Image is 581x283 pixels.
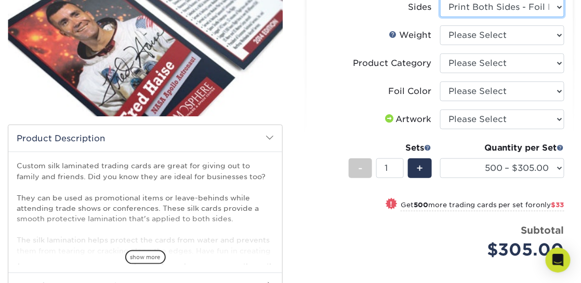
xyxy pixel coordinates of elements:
small: Get more trading cards per set for [401,201,564,211]
h2: Product Description [8,125,282,152]
div: Open Intercom Messenger [546,248,571,273]
span: show more [125,250,166,264]
div: Product Category [353,57,432,70]
div: Artwork [384,113,432,126]
div: Sides [408,1,432,14]
div: Quantity per Set [440,142,565,154]
strong: 500 [414,201,428,209]
span: + [416,160,423,176]
div: Foil Color [389,85,432,98]
span: - [358,160,363,176]
div: Weight [389,29,432,42]
span: only [536,201,564,209]
p: Custom silk laminated trading cards are great for giving out to family and friends. Did you know ... [17,160,274,277]
div: Sets [349,142,432,154]
div: $305.00 [448,237,565,262]
span: $33 [551,201,564,209]
span: ! [390,199,393,210]
strong: Subtotal [521,224,564,236]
